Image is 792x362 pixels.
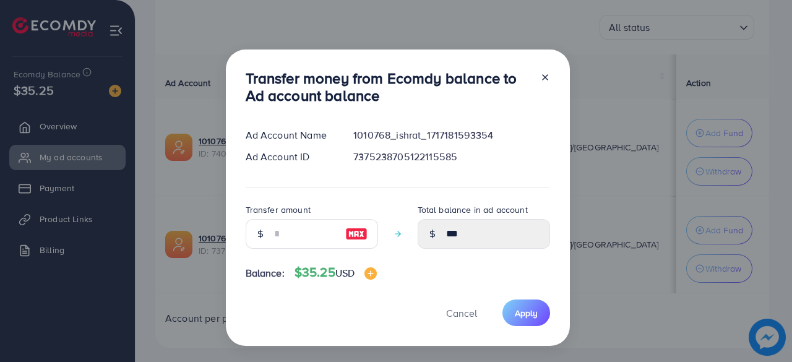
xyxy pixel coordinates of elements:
[236,128,344,142] div: Ad Account Name
[418,204,528,216] label: Total balance in ad account
[295,265,377,280] h4: $35.25
[343,150,559,164] div: 7375238705122115585
[446,306,477,320] span: Cancel
[335,266,355,280] span: USD
[364,267,377,280] img: image
[431,300,493,326] button: Cancel
[343,128,559,142] div: 1010768_ishrat_1717181593354
[246,266,285,280] span: Balance:
[246,204,311,216] label: Transfer amount
[515,307,538,319] span: Apply
[246,69,530,105] h3: Transfer money from Ecomdy balance to Ad account balance
[502,300,550,326] button: Apply
[345,226,368,241] img: image
[236,150,344,164] div: Ad Account ID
